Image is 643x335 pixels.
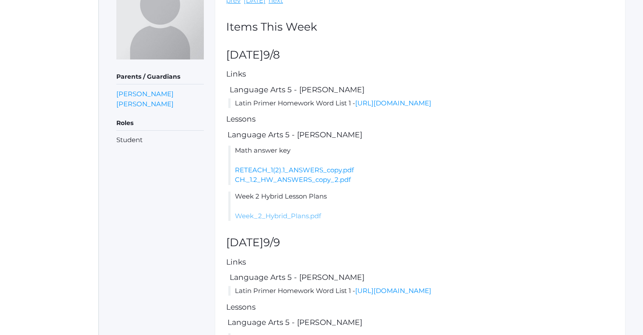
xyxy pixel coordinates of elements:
li: Math answer key [228,146,614,185]
li: Student [116,135,204,145]
a: CH._1.2_HW_ANSWERS_copy_2.pdf [235,175,351,184]
span: 9/9 [263,236,280,249]
a: [URL][DOMAIN_NAME] [355,286,431,295]
a: [URL][DOMAIN_NAME] [355,99,431,107]
h5: Links [226,258,614,266]
li: Latin Primer Homework Word List 1 - [228,286,614,296]
li: Latin Primer Homework Word List 1 - [228,98,614,108]
a: RETEACH_1(2).1_ANSWERS_copy.pdf [235,166,354,174]
h5: Language Arts 5 - [PERSON_NAME] [228,273,614,282]
a: [PERSON_NAME] [116,99,174,109]
h5: Roles [116,116,204,131]
h5: Language Arts 5 - [PERSON_NAME] [226,131,614,139]
h5: Language Arts 5 - [PERSON_NAME] [226,318,614,327]
h2: [DATE] [226,49,614,61]
h2: Items This Week [226,21,614,33]
li: Week 2 Hybrid Lesson Plans [228,192,614,221]
h5: Parents / Guardians [116,70,204,84]
a: [PERSON_NAME] [116,89,174,99]
h5: Lessons [226,115,614,123]
h2: [DATE] [226,237,614,249]
a: Week_2_Hybrid_Plans.pdf [235,212,321,220]
h5: Links [226,70,614,78]
h5: Lessons [226,303,614,311]
h5: Language Arts 5 - [PERSON_NAME] [228,86,614,94]
span: 9/8 [263,48,280,61]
